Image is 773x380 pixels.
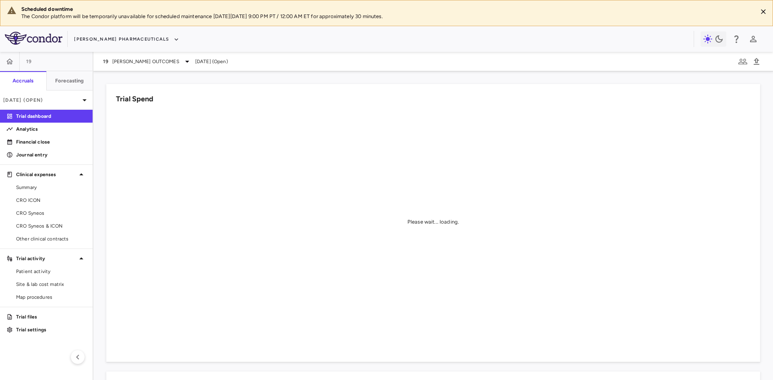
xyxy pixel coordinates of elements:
[16,255,76,262] p: Trial activity
[16,210,86,217] span: CRO Syneos
[16,125,86,133] p: Analytics
[74,33,179,46] button: [PERSON_NAME] Pharmaceuticals
[21,13,751,20] p: The Condor platform will be temporarily unavailable for scheduled maintenance [DATE][DATE] 9:00 P...
[16,268,86,275] span: Patient activity
[195,58,228,65] span: [DATE] (Open)
[16,184,86,191] span: Summary
[16,235,86,242] span: Other clinical contracts
[16,113,86,120] p: Trial dashboard
[12,77,33,84] h6: Accruals
[16,151,86,158] p: Journal entry
[116,94,153,105] h6: Trial Spend
[16,294,86,301] span: Map procedures
[26,58,32,65] span: 19
[16,222,86,230] span: CRO Syneos & ICON
[16,138,86,146] p: Financial close
[757,6,769,18] button: Close
[16,313,86,320] p: Trial files
[103,58,109,65] span: 19
[55,77,84,84] h6: Forecasting
[16,281,86,288] span: Site & lab cost matrix
[16,171,76,178] p: Clinical expenses
[21,6,751,13] div: Scheduled downtime
[16,197,86,204] span: CRO ICON
[5,32,62,45] img: logo-full-SnFGN8VE.png
[3,97,80,104] p: [DATE] (Open)
[112,58,179,65] span: [PERSON_NAME] OUTCOMES
[16,326,86,333] p: Trial settings
[407,218,459,226] div: Please wait... loading.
